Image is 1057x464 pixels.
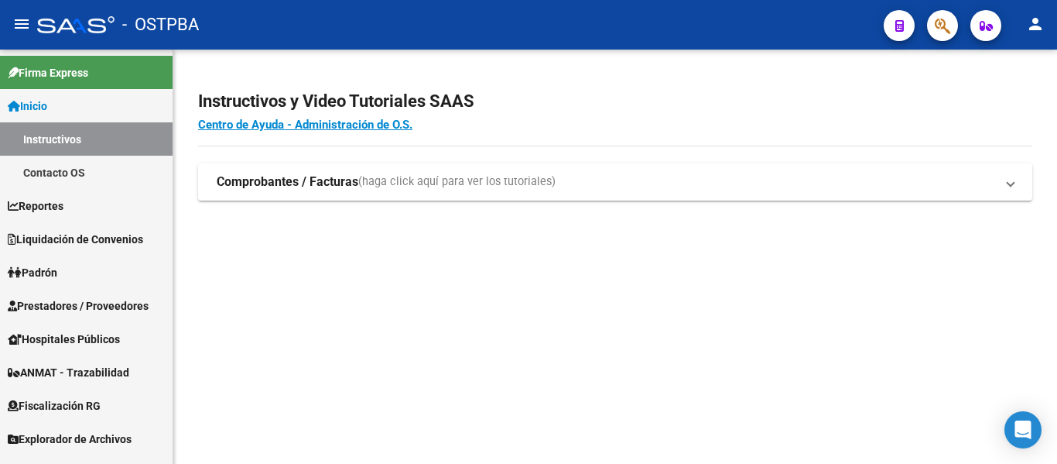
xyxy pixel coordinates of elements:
[122,8,199,42] span: - OSTPBA
[8,397,101,414] span: Fiscalización RG
[1026,15,1045,33] mat-icon: person
[217,174,358,191] strong: Comprobantes / Facturas
[198,118,412,132] a: Centro de Ayuda - Administración de O.S.
[198,87,1032,116] h2: Instructivos y Video Tutoriales SAAS
[8,331,120,348] span: Hospitales Públicos
[198,163,1032,201] mat-expansion-panel-header: Comprobantes / Facturas(haga click aquí para ver los tutoriales)
[8,231,143,248] span: Liquidación de Convenios
[8,64,88,81] span: Firma Express
[1004,411,1042,449] div: Open Intercom Messenger
[358,174,556,191] span: (haga click aquí para ver los tutoriales)
[8,364,129,381] span: ANMAT - Trazabilidad
[8,198,63,215] span: Reportes
[8,431,132,448] span: Explorador de Archivos
[8,264,57,281] span: Padrón
[8,98,47,115] span: Inicio
[12,15,31,33] mat-icon: menu
[8,297,149,314] span: Prestadores / Proveedores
